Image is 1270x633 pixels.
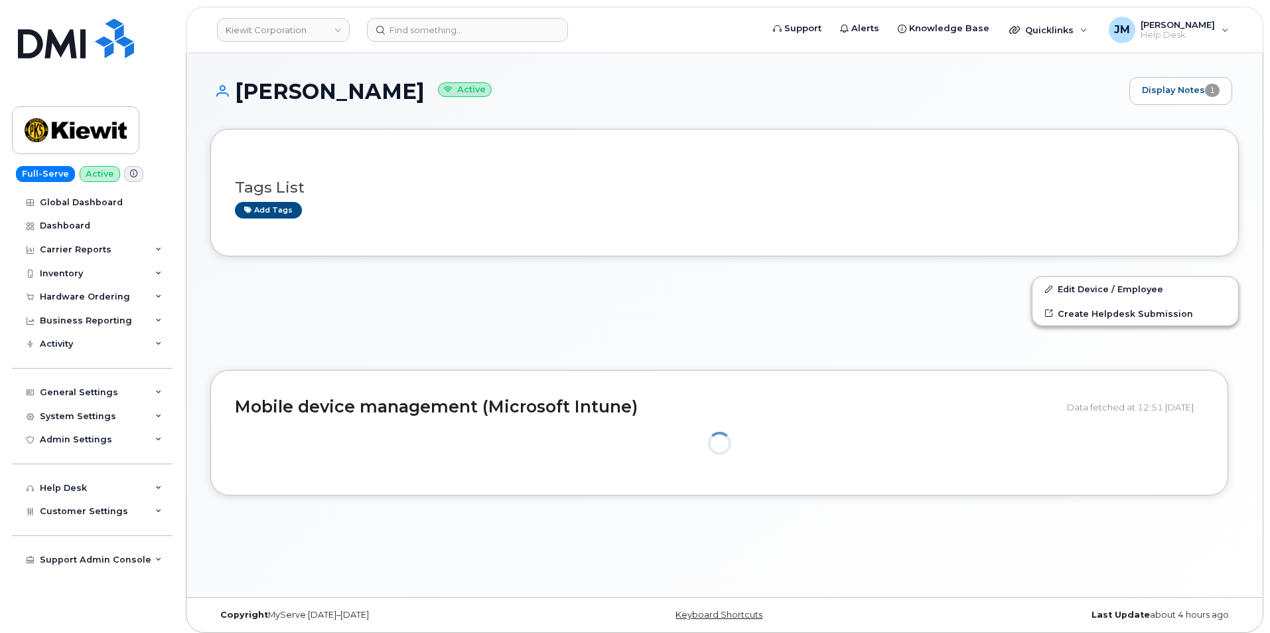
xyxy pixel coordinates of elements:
[675,610,762,620] a: Keyboard Shortcuts
[210,610,553,620] div: MyServe [DATE]–[DATE]
[235,179,1214,196] h3: Tags List
[235,398,1057,416] h2: Mobile device management (Microsoft Intune)
[896,610,1239,620] div: about 4 hours ago
[235,202,302,219] a: Add tags
[438,82,492,98] small: Active
[1205,84,1220,97] span: 1
[220,610,268,620] strong: Copyright
[1032,277,1238,301] a: Edit Device / Employee
[210,80,1123,103] h1: [PERSON_NAME]
[1129,77,1232,105] a: Display Notes1
[1032,302,1238,325] a: Create Helpdesk Submission
[1067,395,1204,420] div: Data fetched at 12:51 [DATE]
[1092,610,1150,620] strong: Last Update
